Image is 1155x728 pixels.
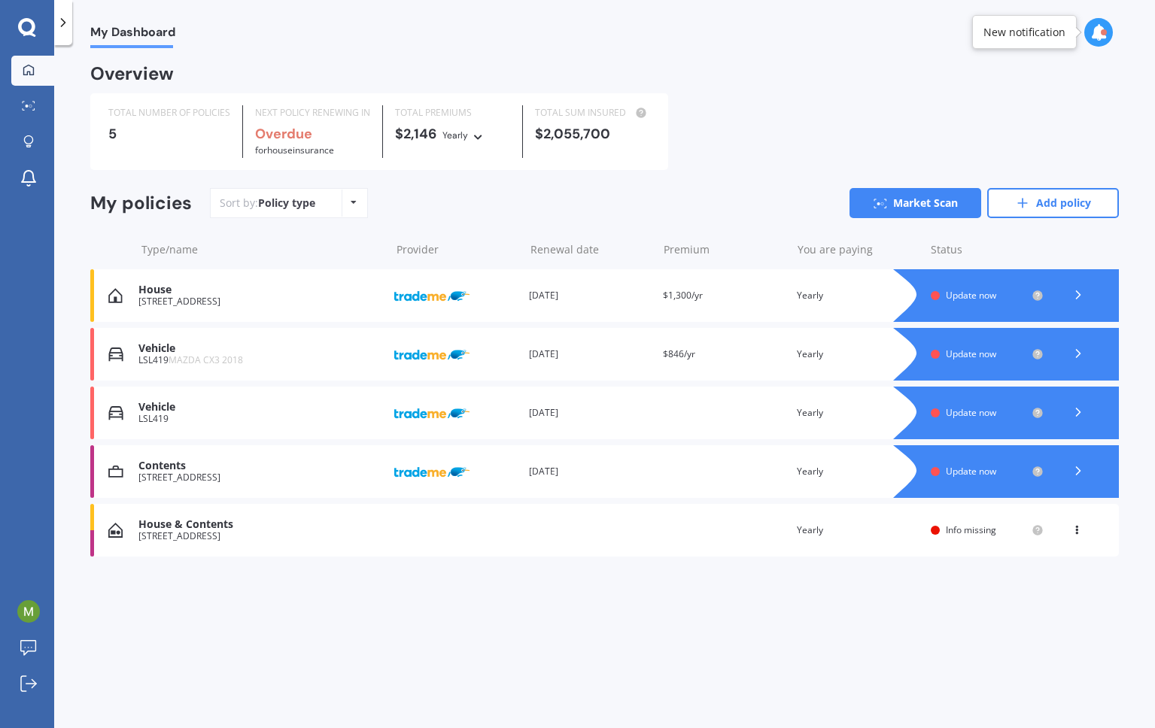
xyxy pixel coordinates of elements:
img: Trade Me Insurance [394,281,470,310]
div: LSL419 [138,355,382,366]
div: LSL419 [138,414,382,424]
div: Policy type [258,196,315,211]
div: Vehicle [138,401,382,414]
b: Overdue [255,125,312,143]
div: TOTAL NUMBER OF POLICIES [108,105,230,120]
div: Premium [664,242,786,257]
span: MAZDA CX3 2018 [169,353,243,366]
img: Trade Me Insurance [394,457,470,486]
img: Trade Me Insurance [394,340,470,369]
span: Info missing [946,523,996,536]
div: My policies [90,193,192,214]
div: House & Contents [138,518,382,531]
span: for House insurance [255,144,334,156]
div: $2,146 [395,126,510,143]
img: House & Contents [108,523,123,538]
span: Update now [946,465,996,478]
div: New notification [983,25,1065,40]
div: Overview [90,66,174,81]
img: Vehicle [108,347,123,362]
div: Yearly [797,464,919,479]
div: [STREET_ADDRESS] [138,296,382,307]
div: You are paying [798,242,919,257]
div: Yearly [797,405,919,420]
div: [STREET_ADDRESS] [138,472,382,483]
span: $846/yr [663,347,695,360]
div: NEXT POLICY RENEWING IN [255,105,370,120]
span: Update now [946,289,996,302]
div: Type/name [141,242,384,257]
a: Add policy [987,188,1119,218]
div: Sort by: [220,196,315,211]
div: 5 [108,126,230,141]
div: Status [931,242,1044,257]
div: TOTAL PREMIUMS [395,105,510,120]
div: Contents [138,460,382,472]
img: House [108,288,123,303]
div: Yearly [442,128,468,143]
div: Renewal date [530,242,652,257]
div: $2,055,700 [535,126,650,141]
img: Contents [108,464,123,479]
div: Yearly [797,347,919,362]
div: [STREET_ADDRESS] [138,531,382,541]
span: My Dashboard [90,25,175,45]
div: Vehicle [138,342,382,355]
div: [DATE] [529,288,651,303]
div: [DATE] [529,464,651,479]
div: TOTAL SUM INSURED [535,105,650,120]
img: Trade Me Insurance [394,399,470,427]
div: Provider [397,242,518,257]
span: $1,300/yr [663,289,703,302]
span: Update now [946,406,996,419]
div: Yearly [797,523,919,538]
span: Update now [946,347,996,360]
div: Yearly [797,288,919,303]
div: House [138,284,382,296]
div: [DATE] [529,347,651,362]
div: [DATE] [529,405,651,420]
img: ACg8ocIeK6PxhQ0Guhzk0Py79v7YgKZlQ-tMCPbmPJNuqQxiAUWJUA=s96-c [17,600,40,623]
a: Market Scan [850,188,981,218]
img: Vehicle [108,405,123,420]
